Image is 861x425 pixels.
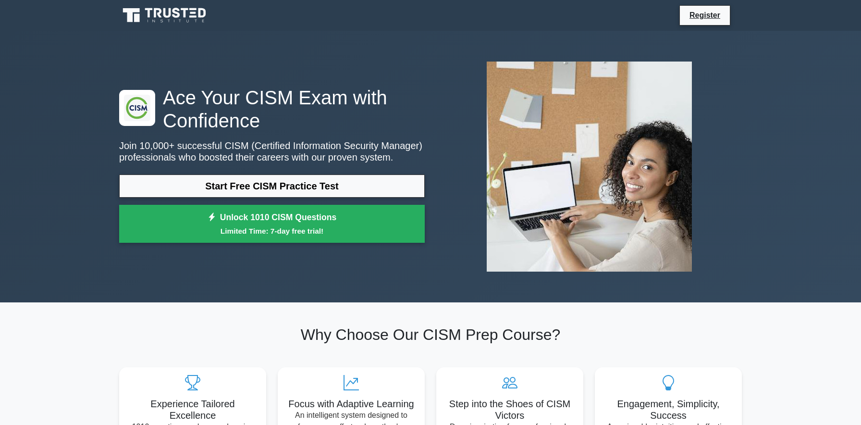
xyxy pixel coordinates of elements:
[119,140,425,163] p: Join 10,000+ successful CISM (Certified Information Security Manager) professionals who boosted t...
[444,398,576,421] h5: Step into the Shoes of CISM Victors
[131,225,413,237] small: Limited Time: 7-day free trial!
[119,205,425,243] a: Unlock 1010 CISM QuestionsLimited Time: 7-day free trial!
[119,175,425,198] a: Start Free CISM Practice Test
[603,398,734,421] h5: Engagement, Simplicity, Success
[119,325,742,344] h2: Why Choose Our CISM Prep Course?
[127,398,258,421] h5: Experience Tailored Excellence
[684,9,726,21] a: Register
[285,398,417,410] h5: Focus with Adaptive Learning
[119,86,425,132] h1: Ace Your CISM Exam with Confidence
